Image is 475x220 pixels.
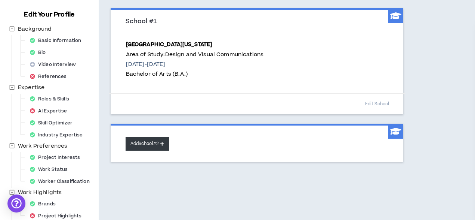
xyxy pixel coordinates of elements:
[27,59,83,70] div: Video Interview
[358,97,396,111] button: Edit School
[16,142,69,151] span: Work Preferences
[27,130,90,140] div: Industry Expertise
[27,47,53,58] div: Bio
[126,70,263,78] p: Bachelor of Arts (B.A.)
[126,60,263,69] p: [DATE] - [DATE]
[27,118,80,128] div: Skill Optimizer
[16,83,46,92] span: Expertise
[126,137,169,151] button: AddSchool#2
[27,106,75,116] div: AI Expertise
[27,176,97,187] div: Worker Classification
[9,143,15,148] span: minus-square
[126,51,263,59] p: Area of Study: Design and Visual Communications
[18,25,52,33] span: Background
[21,10,77,19] h3: Edit Your Profile
[27,71,74,82] div: References
[9,190,15,195] span: minus-square
[27,199,63,209] div: Brands
[9,26,15,31] span: minus-square
[7,195,25,213] div: Open Intercom Messenger
[126,18,394,26] h3: School #1
[9,85,15,90] span: minus-square
[16,188,63,197] span: Work Highlights
[27,94,77,104] div: Roles & Skills
[27,164,75,175] div: Work Status
[27,152,87,163] div: Project Interests
[18,84,44,91] span: Expertise
[27,35,89,46] div: Basic Information
[18,142,67,150] span: Work Preferences
[16,25,53,34] span: Background
[18,189,62,196] span: Work Highlights
[126,40,263,49] p: [GEOGRAPHIC_DATA][US_STATE]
